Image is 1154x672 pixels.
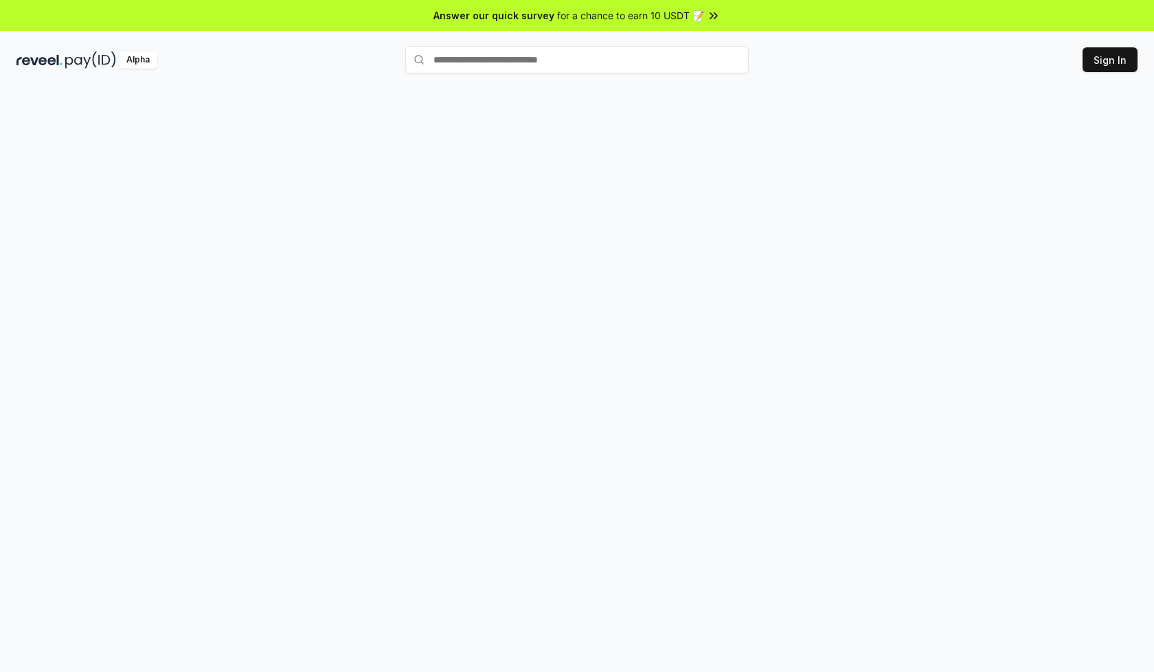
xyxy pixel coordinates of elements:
[119,51,157,69] div: Alpha
[557,8,704,23] span: for a chance to earn 10 USDT 📝
[16,51,63,69] img: reveel_dark
[433,8,554,23] span: Answer our quick survey
[1083,47,1138,72] button: Sign In
[65,51,116,69] img: pay_id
